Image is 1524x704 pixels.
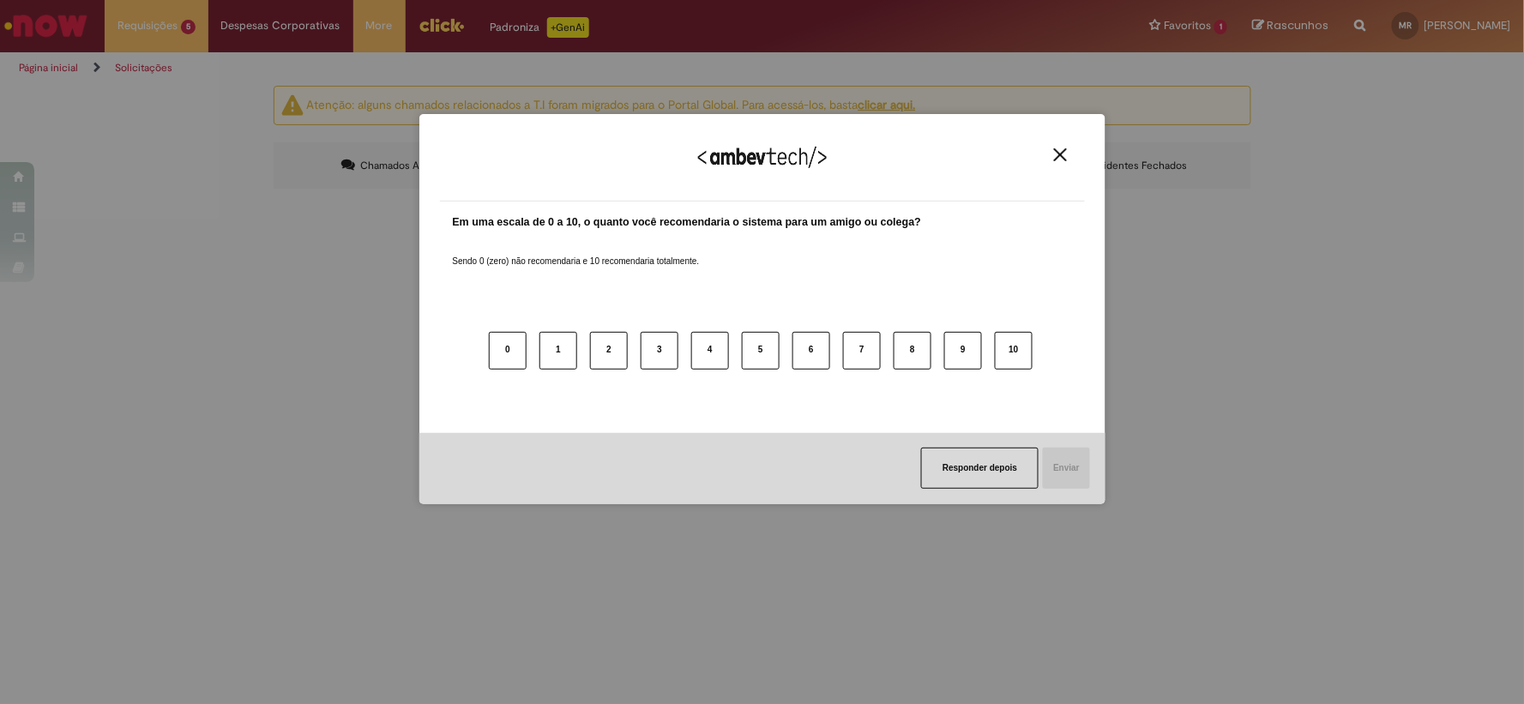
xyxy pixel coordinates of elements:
button: 10 [995,332,1033,370]
button: 0 [489,332,527,370]
button: 3 [641,332,678,370]
button: 4 [691,332,729,370]
img: Close [1054,148,1067,161]
button: 5 [742,332,780,370]
button: Close [1049,147,1072,162]
label: Sendo 0 (zero) não recomendaria e 10 recomendaria totalmente. [453,235,700,268]
label: Em uma escala de 0 a 10, o quanto você recomendaria o sistema para um amigo ou colega? [453,214,922,231]
button: 2 [590,332,628,370]
button: 1 [539,332,577,370]
button: 8 [894,332,931,370]
img: Logo Ambevtech [698,147,827,168]
button: 7 [843,332,881,370]
button: Responder depois [921,448,1039,489]
button: 9 [944,332,982,370]
button: 6 [792,332,830,370]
